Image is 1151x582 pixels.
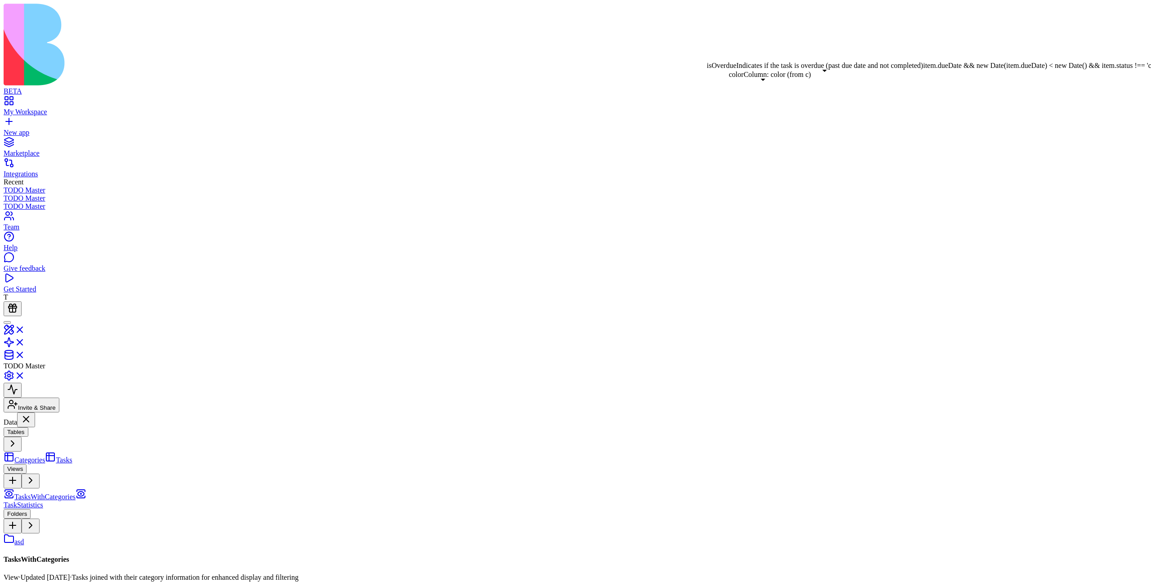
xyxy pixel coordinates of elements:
div: Team [4,223,1147,231]
span: Indicates if the task is overdue (past due date and not completed) [736,62,923,69]
span: Categories [14,456,45,464]
a: Categories [4,456,45,464]
div: Get Started [4,285,1147,293]
img: logo [4,4,365,85]
span: TasksWithCategories [14,493,76,501]
span: T [4,293,8,301]
a: TaskStatistics [4,493,86,509]
h4: TasksWithCategories [4,555,1147,564]
button: Views [4,464,27,474]
span: Tasks [56,456,72,464]
span: isOverdue [707,62,736,69]
div: BETA [4,87,1147,95]
div: Integrations [4,170,1147,178]
span: Views [7,466,23,472]
a: Marketplace [4,141,1147,157]
a: TODO Master [4,186,1147,194]
span: Folders [7,510,27,517]
span: TODO Master [4,362,45,370]
span: Updated [DATE] [21,573,70,581]
span: Data [4,418,17,426]
span: color [729,71,744,78]
a: Tasks [45,456,72,464]
span: Tables [7,429,25,435]
a: Integrations [4,162,1147,178]
div: Help [4,244,1147,252]
a: TasksWithCategories [4,493,76,501]
div: New app [4,129,1147,137]
span: Tasks joined with their category information for enhanced display and filtering [71,573,299,581]
a: TODO Master [4,202,1147,210]
div: Give feedback [4,264,1147,273]
a: Team [4,215,1147,231]
a: My Workspace [4,100,1147,116]
span: · [19,573,21,581]
a: Help [4,236,1147,252]
button: Invite & Share [4,398,59,412]
a: New app [4,121,1147,137]
a: asd [4,538,24,546]
a: Get Started [4,277,1147,293]
span: asd [14,538,24,546]
a: Give feedback [4,256,1147,273]
a: BETA [4,79,1147,95]
a: TODO Master [4,194,1147,202]
span: · [70,573,71,581]
span: Recent [4,178,23,186]
button: Folders [4,509,31,519]
span: TaskStatistics [4,501,43,509]
div: My Workspace [4,108,1147,116]
span: Column: color (from c) [744,71,811,78]
div: Marketplace [4,149,1147,157]
button: Tables [4,427,28,437]
span: View [4,573,19,581]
